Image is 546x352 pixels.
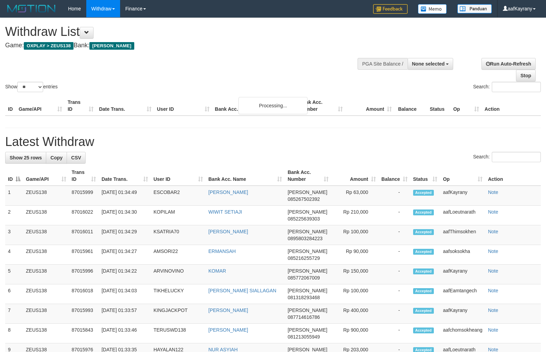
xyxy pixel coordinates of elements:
[99,206,151,225] td: [DATE] 01:34:30
[485,166,541,186] th: Action
[17,82,43,92] select: Showentries
[5,25,357,39] h1: Withdraw List
[413,268,434,274] span: Accepted
[151,186,206,206] td: ESCOBAR2
[413,229,434,235] span: Accepted
[379,284,410,304] td: -
[287,229,327,234] span: [PERSON_NAME]
[331,186,379,206] td: Rp 63,000
[5,82,58,92] label: Show entries
[23,245,69,265] td: ZEUS138
[413,288,434,294] span: Accepted
[5,225,23,245] td: 3
[287,295,320,300] span: Copy 081318293468 to clipboard
[99,186,151,206] td: [DATE] 01:34:49
[287,334,320,340] span: Copy 081213055949 to clipboard
[5,304,23,324] td: 7
[5,265,23,284] td: 5
[208,209,242,215] a: WIWIT SETIAJI
[440,245,485,265] td: aafsoksokha
[287,236,322,241] span: Copy 0895803284223 to clipboard
[5,135,541,149] h1: Latest Withdraw
[287,327,327,333] span: [PERSON_NAME]
[440,324,485,343] td: aafchomsokheang
[151,166,206,186] th: User ID: activate to sort column ascending
[488,307,498,313] a: Note
[238,97,308,114] div: Processing...
[287,314,320,320] span: Copy 087714616786 to clipboard
[482,96,541,116] th: Action
[379,245,410,265] td: -
[331,245,379,265] td: Rp 90,000
[5,206,23,225] td: 2
[413,190,434,196] span: Accepted
[488,189,498,195] a: Note
[89,42,134,50] span: [PERSON_NAME]
[413,249,434,255] span: Accepted
[23,304,69,324] td: ZEUS138
[287,216,320,222] span: Copy 085225639303 to clipboard
[69,304,99,324] td: 87015993
[287,196,320,202] span: Copy 085267502392 to clipboard
[413,308,434,314] span: Accepted
[440,166,485,186] th: Op: activate to sort column ascending
[99,245,151,265] td: [DATE] 01:34:27
[24,42,74,50] span: OXPLAY > ZEUS138
[285,166,331,186] th: Bank Acc. Number: activate to sort column ascending
[287,288,327,293] span: [PERSON_NAME]
[379,265,410,284] td: -
[481,58,536,70] a: Run Auto-Refresh
[5,324,23,343] td: 8
[208,268,226,274] a: KOMAR
[23,206,69,225] td: ZEUS138
[151,225,206,245] td: KSATRIA70
[296,96,345,116] th: Bank Acc. Number
[69,225,99,245] td: 87016011
[99,324,151,343] td: [DATE] 01:33:46
[208,307,248,313] a: [PERSON_NAME]
[5,245,23,265] td: 4
[379,166,410,186] th: Balance: activate to sort column ascending
[151,265,206,284] td: ARVINOVINO
[23,324,69,343] td: ZEUS138
[46,152,67,164] a: Copy
[208,327,248,333] a: [PERSON_NAME]
[450,96,482,116] th: Op
[440,304,485,324] td: aafKayrany
[69,324,99,343] td: 87015843
[23,284,69,304] td: ZEUS138
[5,152,46,164] a: Show 25 rows
[23,186,69,206] td: ZEUS138
[65,96,96,116] th: Trans ID
[413,209,434,215] span: Accepted
[5,42,357,49] h4: Game: Bank:
[440,225,485,245] td: aafThimsokhen
[69,186,99,206] td: 87015999
[99,166,151,186] th: Date Trans.: activate to sort column ascending
[473,82,541,92] label: Search:
[69,265,99,284] td: 87015996
[410,166,440,186] th: Status: activate to sort column ascending
[440,186,485,206] td: aafKayrany
[379,186,410,206] td: -
[5,186,23,206] td: 1
[69,166,99,186] th: Trans ID: activate to sort column ascending
[287,307,327,313] span: [PERSON_NAME]
[358,58,407,70] div: PGA Site Balance /
[50,155,62,160] span: Copy
[379,304,410,324] td: -
[413,327,434,333] span: Accepted
[345,96,394,116] th: Amount
[427,96,450,116] th: Status
[394,96,427,116] th: Balance
[379,225,410,245] td: -
[23,265,69,284] td: ZEUS138
[206,166,285,186] th: Bank Acc. Name: activate to sort column ascending
[69,245,99,265] td: 87015961
[208,248,236,254] a: ERMANSAH
[488,268,498,274] a: Note
[331,284,379,304] td: Rp 100,000
[5,166,23,186] th: ID: activate to sort column descending
[379,324,410,343] td: -
[99,304,151,324] td: [DATE] 01:33:57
